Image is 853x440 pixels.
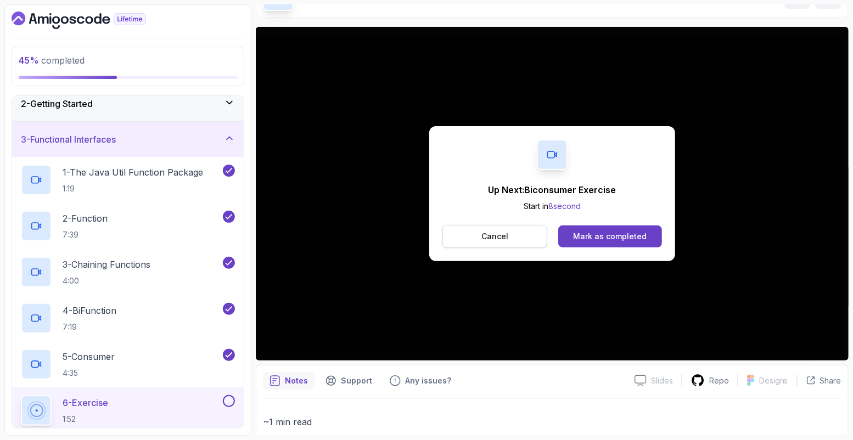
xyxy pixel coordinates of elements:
[21,165,235,195] button: 1-The Java Util Function Package1:19
[63,229,108,240] p: 7:39
[63,414,108,425] p: 1:52
[21,211,235,241] button: 2-Function7:39
[21,257,235,287] button: 3-Chaining Functions4:00
[442,225,547,248] button: Cancel
[21,349,235,380] button: 5-Consumer4:35
[709,375,729,386] p: Repo
[63,275,150,286] p: 4:00
[405,375,451,386] p: Any issues?
[383,372,458,390] button: Feedback button
[341,375,372,386] p: Support
[63,166,203,179] p: 1 - The Java Util Function Package
[12,12,171,29] a: Dashboard
[263,372,315,390] button: notes button
[63,258,150,271] p: 3 - Chaining Functions
[682,374,738,387] a: Repo
[63,350,115,363] p: 5 - Consumer
[558,225,662,247] button: Mark as completed
[21,97,93,110] h3: 2 - Getting Started
[820,375,841,386] p: Share
[481,231,508,242] p: Cancel
[63,183,203,194] p: 1:19
[21,303,235,334] button: 4-BiFunction7:19
[63,396,108,409] p: 6 - Exercise
[548,201,581,211] span: 8 second
[19,55,85,66] span: completed
[63,304,116,317] p: 4 - BiFunction
[63,212,108,225] p: 2 - Function
[319,372,379,390] button: Support button
[489,201,616,212] p: Start in
[651,375,673,386] p: Slides
[759,375,788,386] p: Designs
[19,55,39,66] span: 45 %
[256,27,849,360] iframe: 6 - Exercise
[63,368,115,379] p: 4:35
[797,375,841,386] button: Share
[489,183,616,196] p: Up Next: Biconsumer Exercise
[573,231,647,242] div: Mark as completed
[21,395,235,426] button: 6-Exercise1:52
[21,133,116,146] h3: 3 - Functional Interfaces
[285,375,308,386] p: Notes
[63,321,116,332] p: 7:19
[263,414,841,430] p: ~1 min read
[12,86,244,121] button: 2-Getting Started
[12,122,244,157] button: 3-Functional Interfaces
